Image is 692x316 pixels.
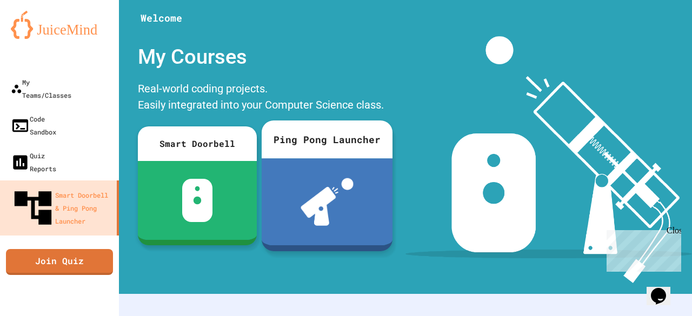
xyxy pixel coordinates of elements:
img: banner-image-my-projects.png [405,36,692,283]
div: Chat with us now!Close [4,4,75,69]
div: My Teams/Classes [11,76,71,102]
img: ppl-with-ball.png [301,178,354,226]
div: Ping Pong Launcher [262,120,392,158]
div: Quiz Reports [11,149,56,175]
div: Code Sandbox [11,112,56,138]
div: Smart Doorbell & Ping Pong Launcher [11,186,112,230]
img: sdb-white.svg [182,179,213,222]
div: My Courses [132,36,392,78]
div: Real-world coding projects. Easily integrated into your Computer Science class. [132,78,392,118]
a: Join Quiz [6,249,113,275]
iframe: chat widget [647,273,681,305]
img: logo-orange.svg [11,11,108,39]
iframe: chat widget [602,226,681,272]
div: Smart Doorbell [138,126,257,161]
